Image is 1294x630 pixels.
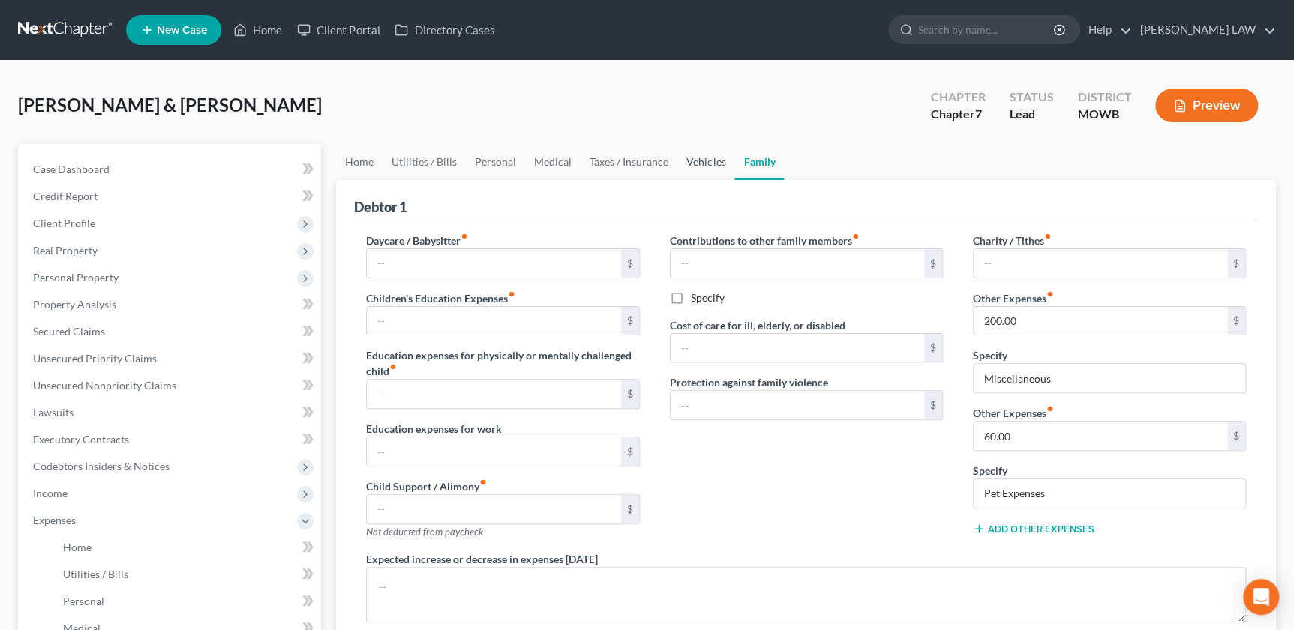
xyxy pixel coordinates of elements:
[33,244,98,256] span: Real Property
[33,352,157,364] span: Unsecured Priority Claims
[33,433,129,445] span: Executory Contracts
[21,399,321,426] a: Lawsuits
[18,94,322,115] span: [PERSON_NAME] & [PERSON_NAME]
[924,334,942,362] div: $
[1227,307,1245,335] div: $
[1009,106,1053,123] div: Lead
[691,290,725,305] label: Specify
[671,334,924,362] input: --
[366,347,639,379] label: Education expenses for physically or mentally challenged child
[33,460,170,472] span: Codebtors Insiders & Notices
[918,16,1055,43] input: Search by name...
[383,144,466,180] a: Utilities / Bills
[21,291,321,318] a: Property Analysis
[33,379,176,391] span: Unsecured Nonpriority Claims
[670,317,845,333] label: Cost of care for ill, elderly, or disabled
[973,405,1054,421] label: Other Expenses
[336,144,383,180] a: Home
[671,249,924,277] input: --
[367,437,620,466] input: --
[924,391,942,419] div: $
[21,156,321,183] a: Case Dashboard
[33,298,116,310] span: Property Analysis
[973,290,1054,306] label: Other Expenses
[51,534,321,561] a: Home
[1046,290,1054,298] i: fiber_manual_record
[33,217,95,229] span: Client Profile
[63,595,104,607] span: Personal
[366,421,502,436] label: Education expenses for work
[366,290,515,306] label: Children's Education Expenses
[621,249,639,277] div: $
[974,479,1245,508] input: Specify...
[461,232,468,240] i: fiber_manual_record
[1227,249,1245,277] div: $
[930,88,985,106] div: Chapter
[389,363,397,370] i: fiber_manual_record
[974,364,1245,392] input: Specify...
[924,249,942,277] div: $
[479,478,487,486] i: fiber_manual_record
[1243,579,1279,615] div: Open Intercom Messenger
[21,426,321,453] a: Executory Contracts
[21,183,321,210] a: Credit Report
[33,325,105,337] span: Secured Claims
[670,374,828,390] label: Protection against family violence
[930,106,985,123] div: Chapter
[974,249,1227,277] input: --
[33,487,68,499] span: Income
[974,106,981,121] span: 7
[1077,106,1131,123] div: MOWB
[367,249,620,277] input: --
[51,561,321,588] a: Utilities / Bills
[671,391,924,419] input: --
[525,144,581,180] a: Medical
[852,232,860,240] i: fiber_manual_record
[677,144,734,180] a: Vehicles
[51,588,321,615] a: Personal
[670,232,860,248] label: Contributions to other family members
[63,541,92,553] span: Home
[366,551,598,567] label: Expected increase or decrease in expenses [DATE]
[973,347,1007,363] label: Specify
[1044,232,1052,240] i: fiber_manual_record
[1077,88,1131,106] div: District
[974,421,1227,450] input: --
[367,495,620,523] input: --
[621,307,639,335] div: $
[354,198,407,216] div: Debtor 1
[366,526,483,538] span: Not deducted from paycheck
[508,290,515,298] i: fiber_manual_record
[33,406,74,418] span: Lawsuits
[1133,16,1275,43] a: [PERSON_NAME] LAW
[367,379,620,408] input: --
[21,372,321,399] a: Unsecured Nonpriority Claims
[1009,88,1053,106] div: Status
[973,523,1094,535] button: Add Other Expenses
[33,163,110,175] span: Case Dashboard
[33,514,76,526] span: Expenses
[387,16,502,43] a: Directory Cases
[1046,405,1054,412] i: fiber_manual_record
[290,16,387,43] a: Client Portal
[21,318,321,345] a: Secured Claims
[63,568,128,580] span: Utilities / Bills
[1155,88,1258,122] button: Preview
[366,478,487,494] label: Child Support / Alimony
[33,271,119,283] span: Personal Property
[157,25,207,36] span: New Case
[367,307,620,335] input: --
[621,495,639,523] div: $
[226,16,290,43] a: Home
[466,144,525,180] a: Personal
[973,463,1007,478] label: Specify
[1081,16,1131,43] a: Help
[33,190,98,202] span: Credit Report
[734,144,784,180] a: Family
[974,307,1227,335] input: --
[21,345,321,372] a: Unsecured Priority Claims
[621,437,639,466] div: $
[581,144,677,180] a: Taxes / Insurance
[973,232,1052,248] label: Charity / Tithes
[621,379,639,408] div: $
